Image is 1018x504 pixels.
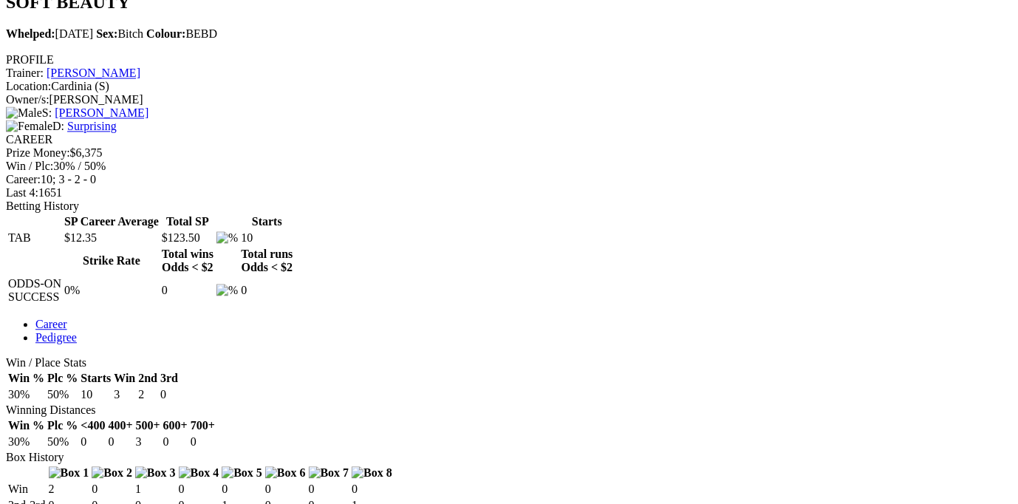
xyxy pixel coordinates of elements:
th: Starts [80,372,112,386]
div: 10; 3 - 2 - 0 [6,174,1012,187]
div: Win / Place Stats [6,357,1012,370]
img: Box 4 [179,467,219,480]
td: 2 [48,483,90,497]
img: Box 8 [352,467,392,480]
img: Box 7 [309,467,349,480]
a: Surprising [67,120,117,133]
th: Win % [7,419,45,434]
td: 0 [221,483,263,497]
img: Female [6,120,52,134]
img: % [216,285,238,298]
td: 0 [240,277,293,305]
b: Whelped: [6,27,55,40]
img: Box 6 [265,467,306,480]
td: Win [7,483,47,497]
span: Career: [6,174,41,186]
img: Box 2 [92,467,132,480]
span: [DATE] [6,27,93,40]
td: 0 [351,483,393,497]
td: 1 [134,483,177,497]
th: Strike Rate [64,248,160,276]
th: Plc % [47,372,78,386]
span: Bitch [96,27,143,40]
div: $6,375 [6,147,1012,160]
th: Win [113,372,136,386]
td: 50% [47,435,78,450]
th: Win % [7,372,45,386]
div: 30% / 50% [6,160,1012,174]
b: Sex: [96,27,117,40]
td: 0% [64,277,160,305]
a: [PERSON_NAME] [55,107,148,120]
img: Box 3 [135,467,176,480]
td: 0 [91,483,133,497]
th: SP Career Average [64,215,160,230]
td: 3 [135,435,161,450]
td: 2 [137,388,158,403]
div: PROFILE [6,54,1012,67]
span: D: [6,120,64,133]
span: S: [6,107,52,120]
td: 50% [47,388,78,403]
div: 1651 [6,187,1012,200]
td: 0 [160,388,179,403]
td: 3 [113,388,136,403]
th: Starts [240,215,293,230]
div: Betting History [6,200,1012,214]
a: [PERSON_NAME] [47,67,140,80]
th: 3rd [160,372,179,386]
td: $12.35 [64,231,160,246]
td: 0 [161,277,214,305]
th: Total wins Odds < $2 [161,248,214,276]
th: 2nd [137,372,158,386]
span: Win / Plc: [6,160,53,173]
a: Career [35,319,67,331]
th: 700+ [190,419,216,434]
img: Male [6,107,42,120]
th: 600+ [163,419,188,434]
th: <400 [80,419,106,434]
td: 30% [7,388,45,403]
div: [PERSON_NAME] [6,94,1012,107]
img: % [216,232,238,245]
img: Box 5 [222,467,262,480]
td: 0 [163,435,188,450]
th: 400+ [108,419,134,434]
div: Cardinia (S) [6,81,1012,94]
span: Location: [6,81,51,93]
span: Trainer: [6,67,44,80]
td: 0 [178,483,220,497]
th: Total runs Odds < $2 [240,248,293,276]
a: Pedigree [35,332,77,344]
span: Prize Money: [6,147,70,160]
td: 0 [190,435,216,450]
div: Box History [6,452,1012,465]
th: 500+ [135,419,161,434]
td: TAB [7,231,62,246]
div: Winning Distances [6,404,1012,418]
td: 10 [240,231,293,246]
img: Box 1 [49,467,89,480]
th: Plc % [47,419,78,434]
span: Owner/s: [6,94,49,106]
td: 10 [80,388,112,403]
div: CAREER [6,134,1012,147]
td: ODDS-ON SUCCESS [7,277,62,305]
td: $123.50 [161,231,214,246]
td: 0 [108,435,134,450]
td: 0 [308,483,350,497]
b: Colour: [146,27,185,40]
span: Last 4: [6,187,38,200]
span: BEBD [146,27,217,40]
td: 30% [7,435,45,450]
td: 0 [264,483,307,497]
td: 0 [80,435,106,450]
th: Total SP [161,215,214,230]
